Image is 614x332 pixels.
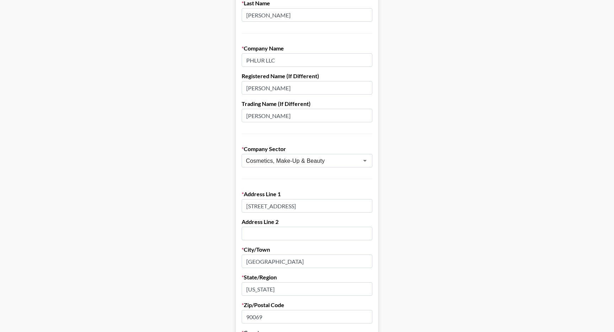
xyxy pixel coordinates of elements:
button: Open [360,156,370,166]
label: City/Town [242,246,372,253]
label: Company Sector [242,145,372,152]
label: Company Name [242,45,372,52]
label: Address Line 2 [242,218,372,225]
label: State/Region [242,274,372,281]
label: Trading Name (If Different) [242,100,372,107]
label: Registered Name (If Different) [242,73,372,80]
label: Zip/Postal Code [242,301,372,309]
label: Address Line 1 [242,191,372,198]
